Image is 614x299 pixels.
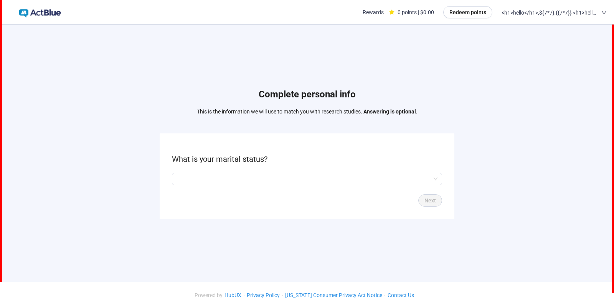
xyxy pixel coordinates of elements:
button: Next [418,194,442,207]
p: What is your marital status? [172,153,442,165]
a: HubUX [223,292,243,298]
span: down [601,10,607,15]
span: <h1>hello</h1>,${7*7},{{7*7}} <h1>hello</h1>,${7*7},{{7*7}} [502,0,597,25]
button: Redeem points [443,6,492,18]
span: Next [424,196,436,205]
p: This is the information we will use to match you with research studies. [197,107,418,116]
h1: Complete personal info [197,87,418,102]
span: Redeem points [449,8,486,16]
span: star [389,10,394,15]
span: Powered by [195,292,223,298]
a: Privacy Policy [245,292,282,298]
a: [US_STATE] Consumer Privacy Act Notice [283,292,384,298]
strong: Answering is optional. [363,108,418,115]
a: Contact Us [386,292,416,298]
